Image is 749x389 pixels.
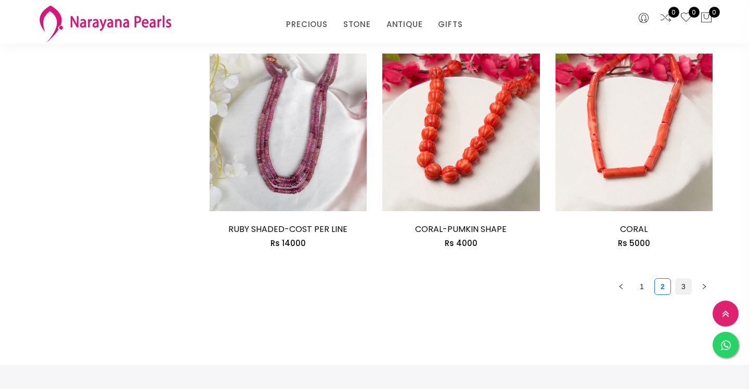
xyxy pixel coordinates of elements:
[668,7,679,18] span: 0
[386,17,423,32] a: ANTIQUE
[655,279,670,294] a: 2
[343,17,371,32] a: STONE
[618,238,650,249] span: Rs 5000
[618,283,624,290] span: left
[700,11,713,25] button: 0
[709,7,720,18] span: 0
[696,278,713,295] button: right
[445,238,477,249] span: Rs 4000
[696,278,713,295] li: Next Page
[660,11,672,25] a: 0
[634,278,650,295] li: 1
[680,11,692,25] a: 0
[620,223,648,235] a: CORAL
[286,17,327,32] a: PRECIOUS
[613,278,629,295] li: Previous Page
[270,238,306,249] span: Rs 14000
[701,283,707,290] span: right
[634,279,650,294] a: 1
[689,7,700,18] span: 0
[613,278,629,295] button: left
[438,17,462,32] a: GIFTS
[415,223,507,235] a: CORAL-PUMKIN SHAPE
[228,223,347,235] a: RUBY SHADED-COST PER LINE
[675,278,692,295] li: 3
[676,279,691,294] a: 3
[654,278,671,295] li: 2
